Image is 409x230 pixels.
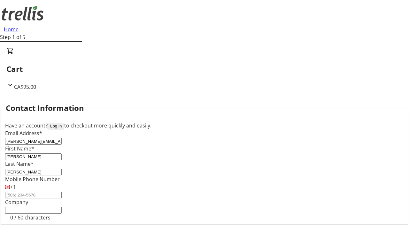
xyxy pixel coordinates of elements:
[5,192,62,198] input: (506) 234-5678
[5,176,60,183] label: Mobile Phone Number
[6,47,403,91] div: CartCA$95.00
[5,130,42,137] label: Email Address*
[5,145,34,152] label: First Name*
[10,214,50,221] tr-character-limit: 0 / 60 characters
[5,160,34,167] label: Last Name*
[5,122,404,129] div: Have an account? to checkout more quickly and easily.
[48,123,64,129] button: Log in
[6,63,403,75] h2: Cart
[6,102,84,114] h2: Contact Information
[5,199,28,206] label: Company
[14,83,36,90] span: CA$95.00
